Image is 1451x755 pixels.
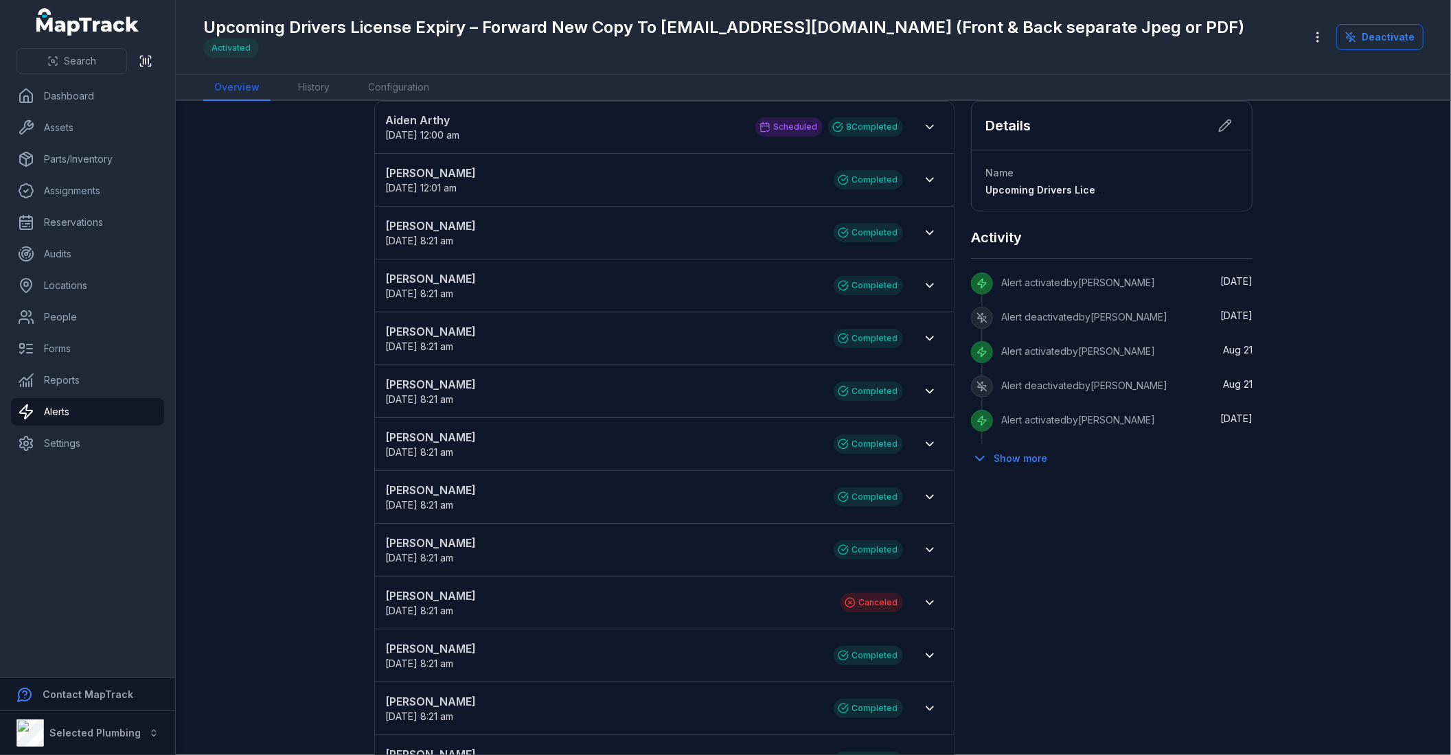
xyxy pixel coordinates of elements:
[1001,414,1155,426] span: Alert activated by [PERSON_NAME]
[11,398,164,426] a: Alerts
[386,605,454,616] time: 9/11/2025, 8:21:00 AM
[386,693,820,710] strong: [PERSON_NAME]
[834,276,903,295] div: Completed
[386,270,820,301] a: [PERSON_NAME][DATE] 8:21 am
[834,223,903,242] div: Completed
[1223,344,1253,356] time: 8/21/2025, 8:18:38 AM
[1001,380,1167,391] span: Alert deactivated by [PERSON_NAME]
[985,167,1014,178] span: Name
[386,535,820,551] strong: [PERSON_NAME]
[1223,344,1253,356] span: Aug 21
[1220,275,1253,287] span: [DATE]
[11,335,164,362] a: Forms
[386,376,820,393] strong: [PERSON_NAME]
[386,393,454,405] time: 9/11/2025, 8:21:00 AM
[386,693,820,723] a: [PERSON_NAME][DATE] 8:21 am
[386,640,820,657] strong: [PERSON_NAME]
[1336,24,1424,50] button: Deactivate
[386,182,457,194] span: [DATE] 12:01 am
[386,340,454,352] span: [DATE] 8:21 am
[386,710,454,722] span: [DATE] 8:21 am
[11,209,164,236] a: Reservations
[11,430,164,457] a: Settings
[11,177,164,205] a: Assignments
[386,165,820,181] strong: [PERSON_NAME]
[11,272,164,299] a: Locations
[834,382,903,401] div: Completed
[11,82,164,110] a: Dashboard
[386,288,454,299] span: [DATE] 8:21 am
[1220,310,1253,321] time: 10/1/2025, 7:49:21 AM
[16,48,127,74] button: Search
[1001,277,1155,288] span: Alert activated by [PERSON_NAME]
[386,323,820,340] strong: [PERSON_NAME]
[1001,311,1167,323] span: Alert deactivated by [PERSON_NAME]
[841,593,903,612] div: Canceled
[834,170,903,189] div: Completed
[11,367,164,394] a: Reports
[834,646,903,665] div: Completed
[386,429,820,445] strong: [PERSON_NAME]
[386,376,820,406] a: [PERSON_NAME][DATE] 8:21 am
[386,235,454,246] time: 9/11/2025, 8:21:00 AM
[386,129,460,141] time: 10/3/2025, 12:00:00 AM
[43,688,133,700] strong: Contact MapTrack
[386,340,454,352] time: 9/11/2025, 8:21:00 AM
[386,499,454,511] span: [DATE] 8:21 am
[834,329,903,348] div: Completed
[386,710,454,722] time: 9/11/2025, 8:21:00 AM
[985,116,1031,135] h2: Details
[386,218,820,234] strong: [PERSON_NAME]
[971,228,1022,247] h2: Activity
[1220,413,1253,424] span: [DATE]
[203,75,271,101] a: Overview
[386,112,742,128] strong: Aiden Arthy
[386,112,742,142] a: Aiden Arthy[DATE] 12:00 am
[287,75,341,101] a: History
[386,499,454,511] time: 9/11/2025, 8:21:00 AM
[386,165,820,195] a: [PERSON_NAME][DATE] 12:01 am
[834,487,903,507] div: Completed
[203,16,1244,38] h1: Upcoming Drivers License Expiry – Forward New Copy To [EMAIL_ADDRESS][DOMAIN_NAME] (Front & Back ...
[834,699,903,718] div: Completed
[203,38,259,58] div: Activated
[386,270,820,287] strong: [PERSON_NAME]
[386,552,454,564] span: [DATE] 8:21 am
[386,482,820,498] strong: [PERSON_NAME]
[971,444,1056,473] button: Show more
[386,552,454,564] time: 9/11/2025, 8:21:00 AM
[386,658,454,669] time: 9/11/2025, 8:21:00 AM
[36,8,139,36] a: MapTrack
[11,146,164,173] a: Parts/Inventory
[386,218,820,248] a: [PERSON_NAME][DATE] 8:21 am
[1223,378,1253,390] span: Aug 21
[834,540,903,559] div: Completed
[386,446,454,458] span: [DATE] 8:21 am
[11,240,164,268] a: Audits
[386,288,454,299] time: 9/11/2025, 8:21:00 AM
[386,429,820,459] a: [PERSON_NAME][DATE] 8:21 am
[386,323,820,353] a: [PERSON_NAME][DATE] 8:21 am
[386,605,454,616] span: [DATE] 8:21 am
[386,182,457,194] time: 9/22/2025, 12:01:00 AM
[386,535,820,565] a: [PERSON_NAME][DATE] 8:21 am
[1220,310,1253,321] span: [DATE]
[11,114,164,141] a: Assets
[1220,275,1253,287] time: 10/1/2025, 7:49:29 AM
[834,434,903,454] div: Completed
[386,588,827,604] strong: [PERSON_NAME]
[386,588,827,618] a: [PERSON_NAME][DATE] 8:21 am
[386,235,454,246] span: [DATE] 8:21 am
[1223,378,1253,390] time: 8/21/2025, 8:18:14 AM
[49,727,141,739] strong: Selected Plumbing
[755,117,823,137] div: Scheduled
[386,446,454,458] time: 9/11/2025, 8:21:00 AM
[828,117,903,137] div: 8 Completed
[386,129,460,141] span: [DATE] 12:00 am
[1001,345,1155,357] span: Alert activated by [PERSON_NAME]
[1220,413,1253,424] time: 8/18/2025, 2:31:52 PM
[64,54,96,68] span: Search
[386,393,454,405] span: [DATE] 8:21 am
[11,303,164,331] a: People
[386,640,820,671] a: [PERSON_NAME][DATE] 8:21 am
